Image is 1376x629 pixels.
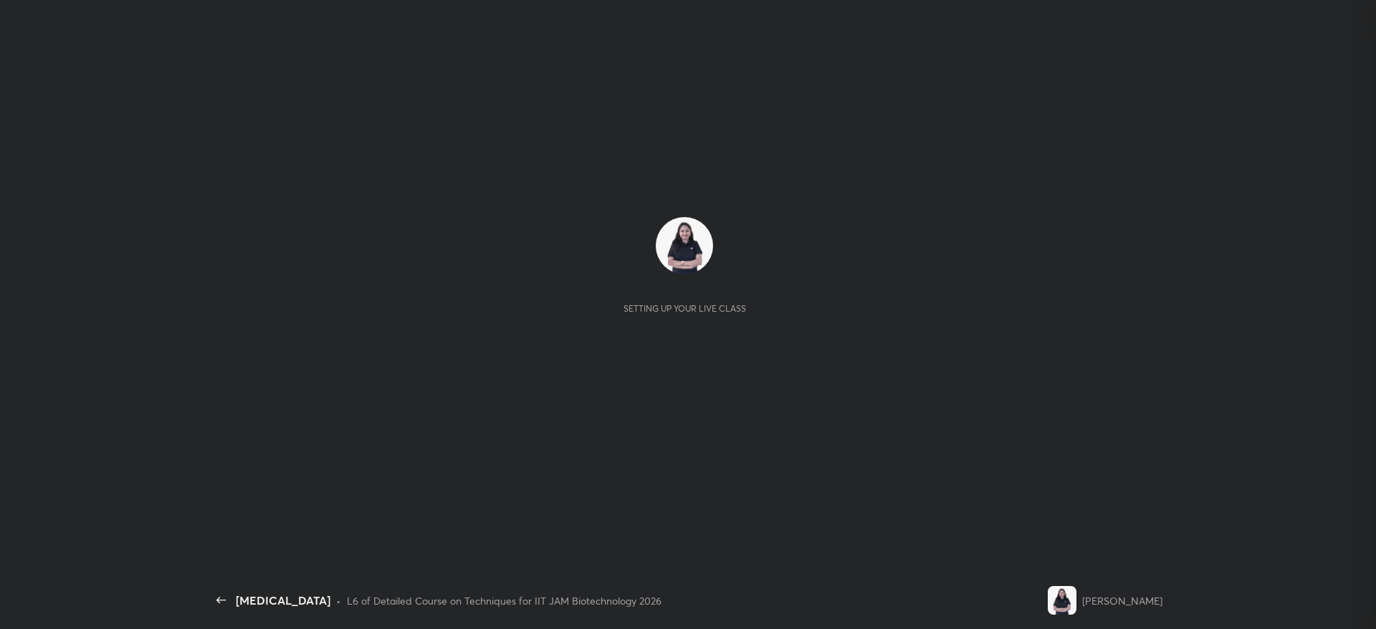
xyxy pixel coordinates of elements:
div: L6 of Detailed Course on Techniques for IIT JAM Biotechnology 2026 [347,593,661,608]
div: Setting up your live class [623,303,746,314]
img: 39815340dd53425cbc7980211086e2fd.jpg [1048,586,1076,615]
div: [MEDICAL_DATA] [236,592,330,609]
div: [PERSON_NAME] [1082,593,1162,608]
img: 39815340dd53425cbc7980211086e2fd.jpg [656,217,713,274]
div: • [336,593,341,608]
